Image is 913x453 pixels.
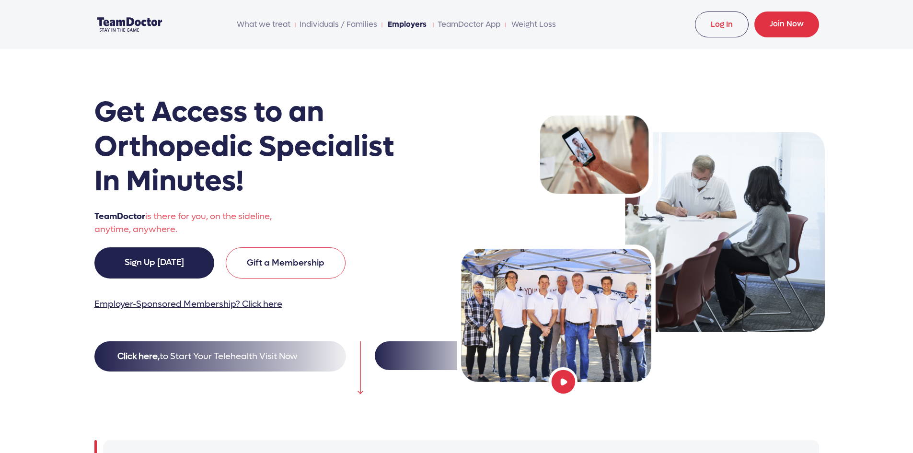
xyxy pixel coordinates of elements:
[94,210,302,236] p: is there for you, on the sideline, anytime, anywhere.
[437,15,501,34] a: TeamDoctor App
[236,15,291,34] span: What we treat
[94,299,282,310] a: Employer-Sponsored Membership? Click here
[299,15,378,34] a: Individuals / Families
[94,247,214,279] a: Sign Up [DATE]
[457,111,825,386] img: Team Doctors Group
[695,12,749,37] a: Log In
[358,341,363,394] img: down arrow
[295,15,381,34] li: Individuals / Families
[509,15,559,34] a: Weight Loss
[433,15,505,34] li: TeamDoctor App
[754,12,819,37] a: Join Now
[381,15,433,34] li: Employers
[232,15,295,34] li: What we treat
[505,15,563,34] li: Weight Loss
[94,95,420,198] h1: Get Access to an Orthopedic Specialist In Minutes!
[94,341,346,372] button: Click here,to Start Your Telehealth Visit Now
[385,15,429,34] a: Employers
[226,247,346,279] a: Gift a Membership
[117,351,160,362] strong: Click here,
[94,211,145,222] span: TeamDoctor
